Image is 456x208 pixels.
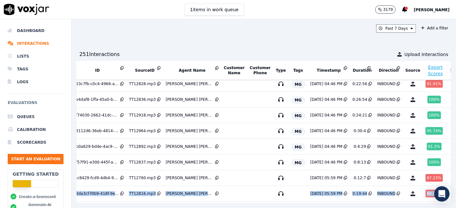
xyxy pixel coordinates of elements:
[8,154,63,164] button: Start an Evaluation
[166,97,214,102] div: [PERSON_NAME] [PERSON_NAME]
[71,113,119,118] div: 52f74030-2662-41dc-8718-8394e3158b45
[291,81,305,88] span: MG
[179,68,206,73] button: Agent Name
[250,65,271,76] button: Customer Phone
[135,68,155,73] button: SourceID
[377,175,395,180] div: INBOUND
[426,127,443,135] div: 95.74 %
[129,97,156,102] div: TT12836.mp3
[352,113,367,118] div: 0:24:21
[426,80,443,88] div: 81.91 %
[129,144,156,149] div: TT12892.mp3
[414,6,456,13] button: [PERSON_NAME]
[310,81,342,86] div: [DATE] 04:46 PM
[377,113,395,118] div: INBOUND
[405,68,420,73] button: Source
[19,194,56,199] button: Create a Scorecard
[383,7,393,12] p: 3179
[426,174,443,182] div: 87.23 %
[79,51,120,58] div: 251 Interaction s
[129,191,156,196] div: TT12816.mp3
[427,111,441,119] div: 100 %
[377,160,395,165] div: INBOUND
[8,50,63,63] li: Lists
[310,191,342,196] div: [DATE] 05:59 PM
[352,191,367,196] div: 0:19:44
[354,128,366,133] div: 0:30:4
[310,175,342,180] div: [DATE] 05:59 PM
[434,186,450,202] div: Open Intercom Messenger
[375,5,396,14] button: 3179
[71,144,119,149] div: 57b0a629-bd4e-4ac9-85ee-9a2ae4da254d
[71,160,119,165] div: 42f57f91-e300-445f-a026-70243dc91b88
[8,136,63,149] a: Scorecards
[310,113,342,118] div: [DATE] 04:46 PM
[71,81,119,86] div: 8663c7fb-c0c4-4966-ae4a-0dc0c8deae8a
[377,144,395,149] div: INBOUND
[310,160,342,165] div: [DATE] 04:46 PM
[291,159,305,166] span: MG
[8,63,63,76] a: Tags
[71,175,119,180] div: 0f4c8429-fcd9-4db4-9270-761c65d582d1
[224,65,245,76] button: Customer Name
[129,160,156,165] div: TT12837.mp3
[354,160,366,165] div: 0:8:13
[129,113,156,118] div: TT12918.mp3
[414,8,450,12] span: [PERSON_NAME]
[427,158,441,166] div: 100 %
[352,81,367,86] div: 0:22:56
[427,143,442,150] div: 91.3 %
[4,4,49,15] img: voxjar logo
[317,68,341,73] button: Timestamp
[71,128,119,133] div: 503112d6-36eb-4814-9d2c-25c4921de21e
[71,97,119,102] div: 54e4daf8-1ffa-45a0-b3d9-c6efd2be000d
[310,144,342,149] div: [DATE] 04:46 PM
[8,37,63,50] a: Interactions
[375,5,402,14] button: 3179
[276,68,286,73] button: Type
[166,191,214,196] div: [PERSON_NAME] [PERSON_NAME]
[379,68,399,73] button: Direction
[310,97,342,102] div: [DATE] 04:46 PM
[13,171,59,177] h2: Getting Started
[293,68,303,73] button: Tags
[377,128,395,133] div: INBOUND
[377,191,395,196] div: INBOUND
[291,144,305,151] span: MG
[404,51,448,58] span: Upload Interactions
[8,76,63,88] a: Logs
[291,97,305,104] span: MG
[376,24,416,33] button: Past 7 Days
[426,64,445,77] button: Export Scores
[291,112,305,119] span: MG
[166,128,214,133] div: [PERSON_NAME] [PERSON_NAME] [PERSON_NAME]
[8,24,63,37] a: Dashboard
[129,175,156,180] div: TT12760.mp3
[354,175,366,180] div: 0:12:7
[353,68,372,73] button: Duration
[166,81,214,86] div: [PERSON_NAME] [PERSON_NAME]
[377,97,395,102] div: INBOUND
[166,175,214,180] div: [PERSON_NAME] [PERSON_NAME]
[8,110,63,123] a: Queues
[184,4,244,16] button: 1items in work queue
[377,81,395,86] div: INBOUND
[8,123,63,136] a: Calibration
[166,113,214,118] div: [PERSON_NAME] [PERSON_NAME]
[352,97,367,102] div: 0:26:54
[427,96,441,103] div: 100 %
[166,160,214,165] div: [PERSON_NAME] [PERSON_NAME]
[129,81,156,86] div: TT12828.mp3
[129,128,156,133] div: TT12964.mp3
[95,68,100,73] button: ID
[354,144,366,149] div: 0:4:29
[418,24,451,32] button: Add a filter
[166,144,214,149] div: [PERSON_NAME] [PERSON_NAME]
